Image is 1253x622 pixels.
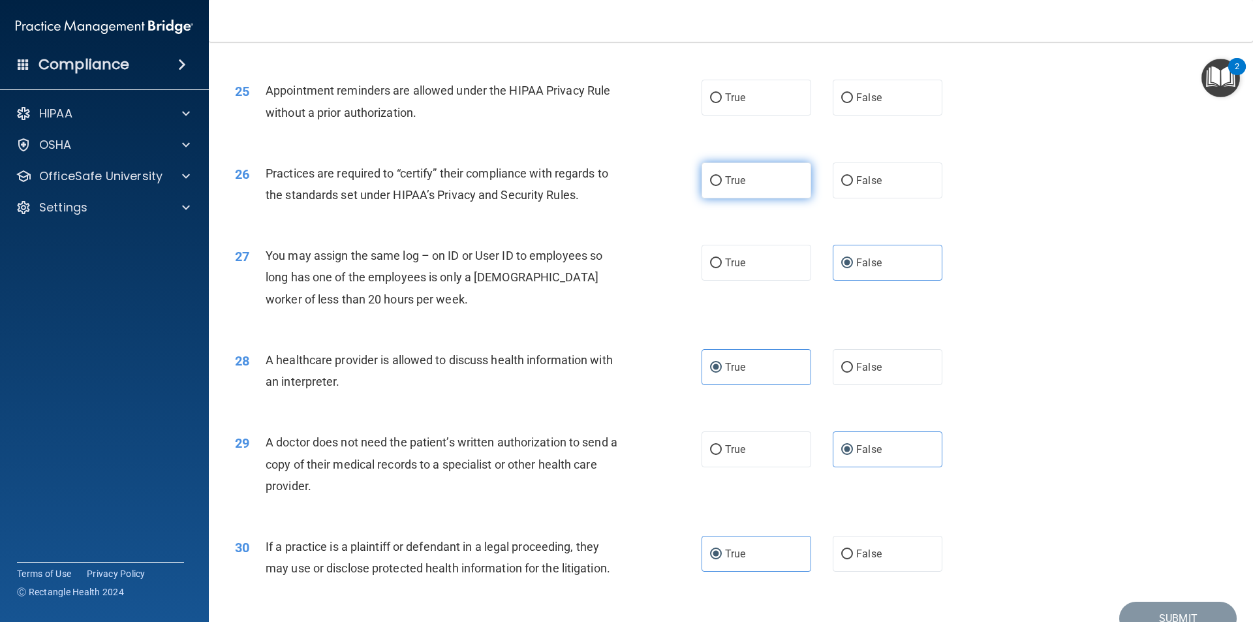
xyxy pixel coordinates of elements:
[266,84,610,119] span: Appointment reminders are allowed under the HIPAA Privacy Rule without a prior authorization.
[16,14,193,40] img: PMB logo
[39,168,162,184] p: OfficeSafe University
[841,550,853,559] input: False
[235,540,249,555] span: 30
[841,445,853,455] input: False
[266,353,613,388] span: A healthcare provider is allowed to discuss health information with an interpreter.
[725,443,745,456] span: True
[235,435,249,451] span: 29
[725,548,745,560] span: True
[235,166,249,182] span: 26
[266,540,610,575] span: If a practice is a plaintiff or defendant in a legal proceeding, they may use or disclose protect...
[16,137,190,153] a: OSHA
[710,445,722,455] input: True
[710,258,722,268] input: True
[235,249,249,264] span: 27
[235,84,249,99] span: 25
[87,567,146,580] a: Privacy Policy
[856,174,882,187] span: False
[725,257,745,269] span: True
[39,137,72,153] p: OSHA
[841,363,853,373] input: False
[1201,59,1240,97] button: Open Resource Center, 2 new notifications
[16,168,190,184] a: OfficeSafe University
[1235,67,1239,84] div: 2
[856,257,882,269] span: False
[856,443,882,456] span: False
[16,200,190,215] a: Settings
[710,176,722,186] input: True
[266,166,608,202] span: Practices are required to “certify” their compliance with regards to the standards set under HIPA...
[39,55,129,74] h4: Compliance
[266,435,617,492] span: A doctor does not need the patient’s written authorization to send a copy of their medical record...
[856,548,882,560] span: False
[17,567,71,580] a: Terms of Use
[841,93,853,103] input: False
[725,91,745,104] span: True
[16,106,190,121] a: HIPAA
[725,361,745,373] span: True
[710,93,722,103] input: True
[710,363,722,373] input: True
[235,353,249,369] span: 28
[17,585,124,599] span: Ⓒ Rectangle Health 2024
[856,361,882,373] span: False
[841,258,853,268] input: False
[725,174,745,187] span: True
[39,106,72,121] p: HIPAA
[841,176,853,186] input: False
[39,200,87,215] p: Settings
[710,550,722,559] input: True
[856,91,882,104] span: False
[266,249,602,305] span: You may assign the same log – on ID or User ID to employees so long has one of the employees is o...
